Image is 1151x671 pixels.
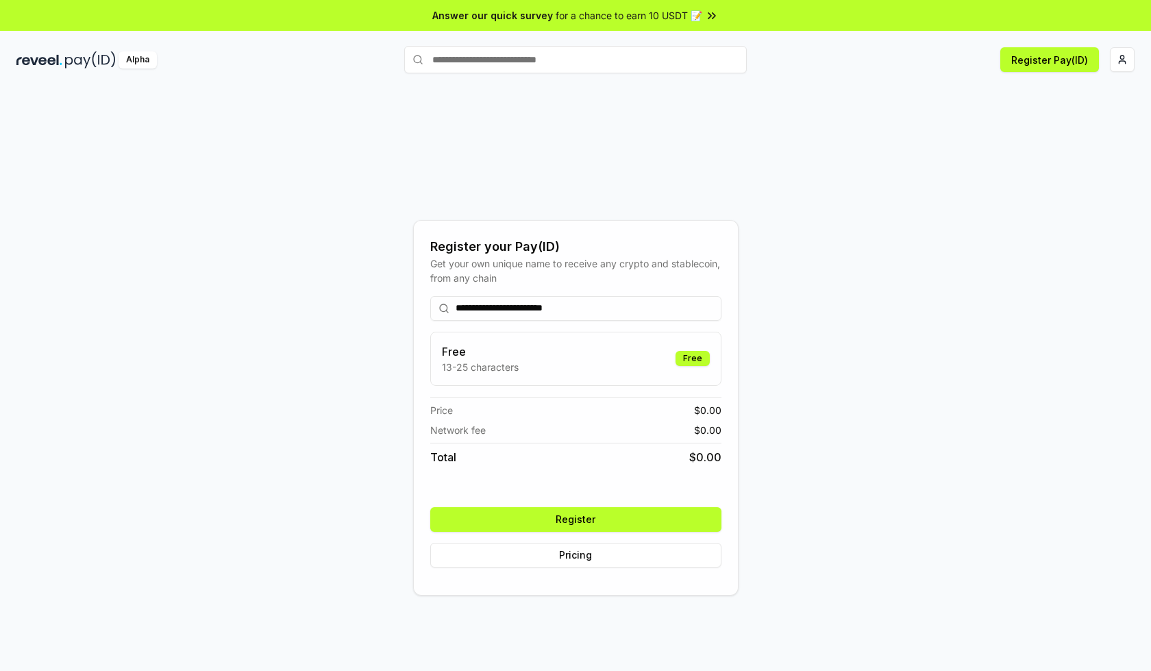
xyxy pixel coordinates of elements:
button: Register [430,507,721,532]
span: $ 0.00 [689,449,721,465]
div: Register your Pay(ID) [430,237,721,256]
img: pay_id [65,51,116,69]
div: Free [676,351,710,366]
span: $ 0.00 [694,403,721,417]
p: 13-25 characters [442,360,519,374]
span: Total [430,449,456,465]
div: Get your own unique name to receive any crypto and stablecoin, from any chain [430,256,721,285]
span: Network fee [430,423,486,437]
div: Alpha [119,51,157,69]
button: Pricing [430,543,721,568]
button: Register Pay(ID) [1000,47,1099,72]
h3: Free [442,343,519,360]
span: $ 0.00 [694,423,721,437]
span: for a chance to earn 10 USDT 📝 [556,8,702,23]
span: Answer our quick survey [432,8,553,23]
img: reveel_dark [16,51,62,69]
span: Price [430,403,453,417]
